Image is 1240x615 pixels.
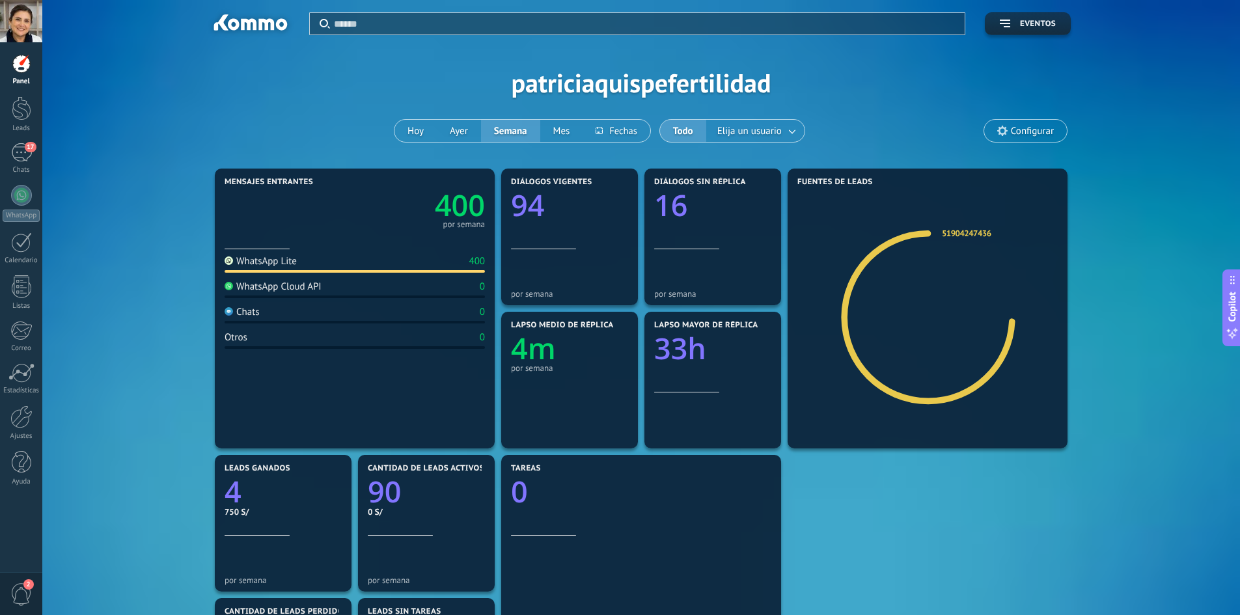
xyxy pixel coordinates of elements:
span: Lapso mayor de réplica [654,321,758,330]
text: 90 [368,472,401,512]
div: 0 S/ [368,506,485,517]
div: Otros [225,331,247,344]
span: Fuentes de leads [797,178,873,187]
div: Leads [3,124,40,133]
text: 0 [511,472,528,512]
span: Leads ganados [225,464,290,473]
a: 4 [225,472,342,512]
div: por semana [443,221,485,228]
text: 4m [511,329,556,368]
img: Chats [225,307,233,316]
div: por semana [511,363,628,373]
div: Listas [3,302,40,310]
div: Panel [3,77,40,86]
div: WhatsApp [3,210,40,222]
a: 0 [511,472,771,512]
div: por semana [654,289,771,299]
a: 400 [355,185,485,225]
button: Elija un usuario [706,120,805,142]
span: Elija un usuario [715,122,784,140]
div: 750 S/ [225,506,342,517]
button: Mes [540,120,583,142]
div: 400 [469,255,485,267]
span: Tareas [511,464,541,473]
span: Diálogos sin réplica [654,178,746,187]
img: WhatsApp Lite [225,256,233,265]
a: 33h [654,329,771,368]
div: 0 [480,306,485,318]
span: 2 [23,579,34,590]
div: WhatsApp Cloud API [225,280,322,293]
span: Diálogos vigentes [511,178,592,187]
text: 4 [225,472,241,512]
div: 0 [480,331,485,344]
button: Eventos [985,12,1071,35]
span: Mensajes entrantes [225,178,313,187]
div: Correo [3,344,40,353]
div: Ayuda [3,478,40,486]
div: por semana [511,289,628,299]
div: por semana [225,575,342,585]
button: Fechas [583,120,650,142]
span: Cantidad de leads activos [368,464,484,473]
a: 90 [368,472,485,512]
span: Copilot [1226,292,1239,321]
div: Calendario [3,256,40,265]
div: Estadísticas [3,387,40,395]
text: 94 [511,185,544,225]
text: 16 [654,185,687,225]
button: Ayer [437,120,481,142]
div: Ajustes [3,432,40,441]
span: Configurar [1011,126,1054,137]
img: WhatsApp Cloud API [225,282,233,290]
button: Todo [660,120,706,142]
a: 51904247436 [942,228,991,239]
button: Hoy [394,120,437,142]
text: 33h [654,329,706,368]
span: Eventos [1020,20,1056,29]
div: Chats [225,306,260,318]
text: 400 [435,185,485,225]
span: Lapso medio de réplica [511,321,614,330]
div: por semana [368,575,485,585]
div: Chats [3,166,40,174]
div: 0 [480,280,485,293]
div: WhatsApp Lite [225,255,297,267]
button: Semana [481,120,540,142]
span: 17 [25,142,36,152]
